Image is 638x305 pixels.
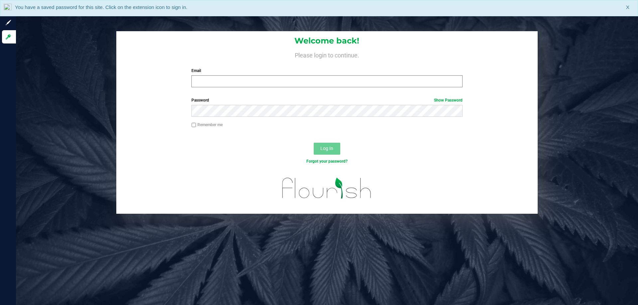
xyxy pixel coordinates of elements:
inline-svg: Log in [5,34,12,40]
span: X [626,4,629,11]
h4: Please login to continue. [116,50,538,58]
a: Forgot your password? [306,159,348,164]
img: notLoggedInIcon.png [4,4,12,13]
a: Show Password [434,98,463,103]
inline-svg: Sign up [5,19,12,26]
label: Email [191,68,462,74]
img: flourish_logo.svg [274,171,379,205]
h1: Welcome back! [116,37,538,45]
span: Log In [320,146,333,151]
input: Remember me [191,123,196,127]
label: Remember me [191,122,223,128]
span: You have a saved password for this site. Click on the extension icon to sign in. [15,4,187,10]
span: Password [191,98,209,103]
button: Log In [314,143,340,155]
